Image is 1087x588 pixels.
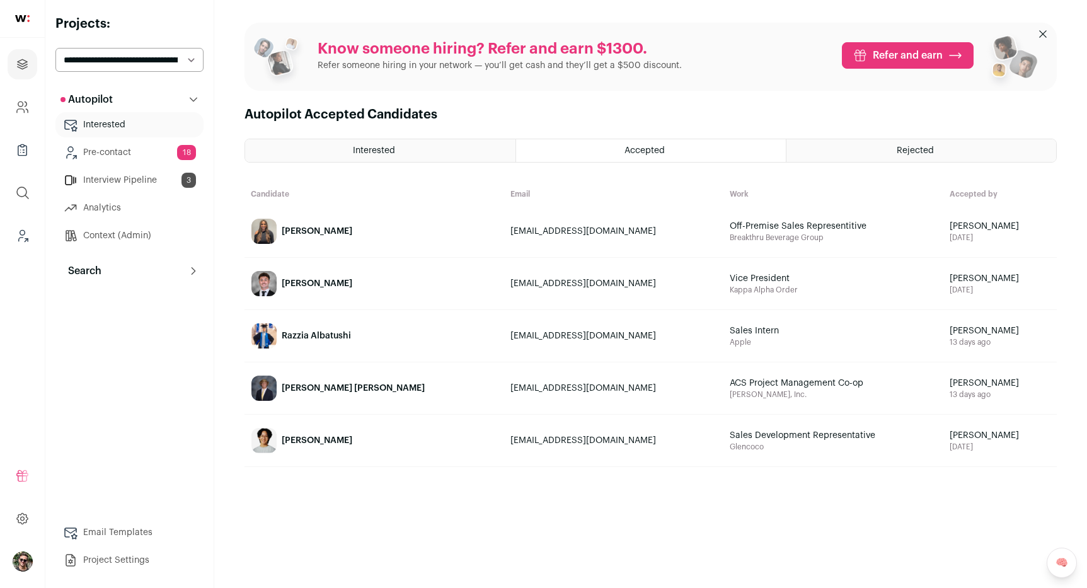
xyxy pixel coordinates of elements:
button: Search [55,258,204,284]
span: Rejected [897,146,934,155]
th: Work [723,183,943,205]
button: Open dropdown [13,551,33,572]
p: Autopilot [60,92,113,107]
span: Apple [730,337,936,347]
div: [PERSON_NAME] [282,434,352,447]
p: Search [60,263,101,279]
a: Interested [55,112,204,137]
span: Sales Development Representative [730,429,881,442]
span: [DATE] [950,285,1050,295]
th: Email [504,183,723,205]
button: Autopilot [55,87,204,112]
a: Pre-contact18 [55,140,204,165]
span: Breakthru Beverage Group [730,233,936,243]
a: Analytics [55,195,204,221]
h2: Projects: [55,15,204,33]
div: [EMAIL_ADDRESS][DOMAIN_NAME] [510,225,717,238]
span: 13 days ago [950,337,1050,347]
img: 94b75bdcbd153ac3958830d9180c5149732021009d72630c9443ea9107cfb36a [251,428,277,453]
span: [PERSON_NAME] [950,325,1050,337]
p: Refer someone hiring in your network — you’ll get cash and they’ll get a $500 discount. [318,59,682,72]
span: Off-Premise Sales Representitive [730,220,881,233]
a: Razzia Albatushi [245,311,503,361]
div: [EMAIL_ADDRESS][DOMAIN_NAME] [510,434,717,447]
a: [PERSON_NAME] [245,415,503,466]
a: Company and ATS Settings [8,92,37,122]
span: [PERSON_NAME], Inc. [730,389,936,400]
a: [PERSON_NAME] [245,258,503,309]
a: [PERSON_NAME] [PERSON_NAME] [245,363,503,413]
span: [PERSON_NAME] [950,220,1050,233]
a: Rejected [786,139,1056,162]
span: Sales Intern [730,325,881,337]
a: Context (Admin) [55,223,204,248]
span: 3 [181,173,196,188]
span: [PERSON_NAME] [950,272,1050,285]
th: Accepted by [943,183,1057,205]
h1: Autopilot Accepted Candidates [244,106,437,124]
div: [PERSON_NAME] [282,225,352,238]
div: [EMAIL_ADDRESS][DOMAIN_NAME] [510,382,717,395]
span: [DATE] [950,442,1050,452]
a: Interested [245,139,515,162]
span: ACS Project Management Co-op [730,377,881,389]
a: Refer and earn [842,42,974,69]
span: Interested [353,146,395,155]
div: [EMAIL_ADDRESS][DOMAIN_NAME] [510,277,717,290]
th: Candidate [244,183,504,205]
span: [PERSON_NAME] [950,429,1050,442]
a: Interview Pipeline3 [55,168,204,193]
img: referral_people_group_1-3817b86375c0e7f77b15e9e1740954ef64e1f78137dd7e9f4ff27367cb2cd09a.png [252,33,308,88]
a: Email Templates [55,520,204,545]
span: Accepted [624,146,665,155]
span: Glencoco [730,442,936,452]
a: Project Settings [55,548,204,573]
div: [PERSON_NAME] [PERSON_NAME] [282,382,425,395]
p: Know someone hiring? Refer and earn $1300. [318,39,682,59]
a: Company Lists [8,135,37,165]
div: Razzia Albatushi [282,330,351,342]
span: 18 [177,145,196,160]
a: 🧠 [1047,548,1077,578]
span: [PERSON_NAME] [950,377,1050,389]
img: referral_people_group_2-7c1ec42c15280f3369c0665c33c00ed472fd7f6af9dd0ec46c364f9a93ccf9a4.png [984,30,1039,91]
a: Projects [8,49,37,79]
div: [EMAIL_ADDRESS][DOMAIN_NAME] [510,330,717,342]
div: [PERSON_NAME] [282,277,352,290]
span: 13 days ago [950,389,1050,400]
img: 6e41aff501436987c6c1e500cdc7f26d8eea6f43566d3aba2b43f601d7445b84 [251,323,277,349]
a: [PERSON_NAME] [245,206,503,257]
img: 1635949-medium_jpg [13,551,33,572]
a: Leads (Backoffice) [8,221,37,251]
img: 134589db0e368d491fac5e1d24a118b51f8af4b67f52b006ebaeee904cba54ab.jpg [251,219,277,244]
img: 121deab3b986b763ef0513a5d8e521262cc94b86f1495dc4805b746b7e14aa91.jpg [251,271,277,296]
span: Kappa Alpha Order [730,285,936,295]
img: 1c8973286b028c14a3577a43e96387bcc8b9c4ec6483eee3523274d23f297fef.jpg [251,376,277,401]
span: Vice President [730,272,881,285]
img: wellfound-shorthand-0d5821cbd27db2630d0214b213865d53afaa358527fdda9d0ea32b1df1b89c2c.svg [15,15,30,22]
span: [DATE] [950,233,1050,243]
